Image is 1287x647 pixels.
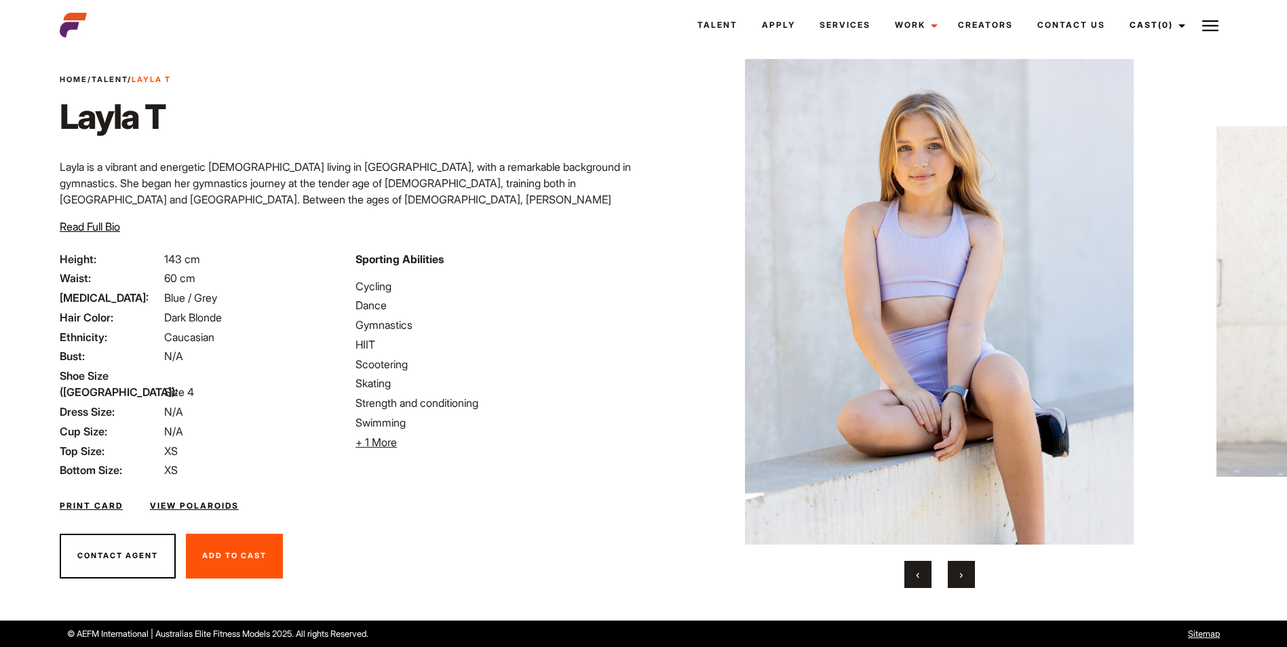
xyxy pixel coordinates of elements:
[356,395,635,411] li: Strength and conditioning
[164,385,194,399] span: Size 4
[356,375,635,391] li: Skating
[1117,7,1193,43] a: Cast(0)
[356,414,635,431] li: Swimming
[60,368,161,400] span: Shoe Size ([GEOGRAPHIC_DATA]):
[60,74,171,85] span: / /
[186,534,283,579] button: Add To Cast
[164,444,178,458] span: XS
[60,534,176,579] button: Contact Agent
[60,348,161,364] span: Bust:
[356,317,635,333] li: Gymnastics
[150,500,239,512] a: View Polaroids
[60,423,161,439] span: Cup Size:
[356,278,635,294] li: Cycling
[60,75,88,84] a: Home
[164,405,183,418] span: N/A
[164,252,200,266] span: 143 cm
[164,330,214,344] span: Caucasian
[60,270,161,286] span: Waist:
[60,500,123,512] a: Print Card
[750,7,807,43] a: Apply
[164,463,178,477] span: XS
[164,425,183,438] span: N/A
[356,356,635,372] li: Scootering
[164,291,217,305] span: Blue / Grey
[92,75,128,84] a: Talent
[164,311,222,324] span: Dark Blonde
[60,290,161,306] span: [MEDICAL_DATA]:
[60,329,161,345] span: Ethnicity:
[807,7,883,43] a: Services
[60,309,161,326] span: Hair Color:
[1202,18,1218,34] img: Burger icon
[356,435,397,449] span: + 1 More
[60,462,161,478] span: Bottom Size:
[676,59,1202,545] img: adada
[946,7,1025,43] a: Creators
[60,159,636,256] p: Layla is a vibrant and energetic [DEMOGRAPHIC_DATA] living in [GEOGRAPHIC_DATA], with a remarkabl...
[60,404,161,420] span: Dress Size:
[60,220,120,233] span: Read Full Bio
[67,627,733,640] p: © AEFM International | Australias Elite Fitness Models 2025. All rights Reserved.
[356,297,635,313] li: Dance
[60,96,171,137] h1: Layla T
[60,12,87,39] img: cropped-aefm-brand-fav-22-square.png
[60,251,161,267] span: Height:
[685,7,750,43] a: Talent
[132,75,171,84] strong: Layla T
[60,443,161,459] span: Top Size:
[164,349,183,363] span: N/A
[883,7,946,43] a: Work
[1025,7,1117,43] a: Contact Us
[959,568,963,581] span: Next
[60,218,120,235] button: Read Full Bio
[164,271,195,285] span: 60 cm
[1188,629,1220,639] a: Sitemap
[356,252,444,266] strong: Sporting Abilities
[202,551,267,560] span: Add To Cast
[356,336,635,353] li: HIIT
[1158,20,1173,30] span: (0)
[916,568,919,581] span: Previous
